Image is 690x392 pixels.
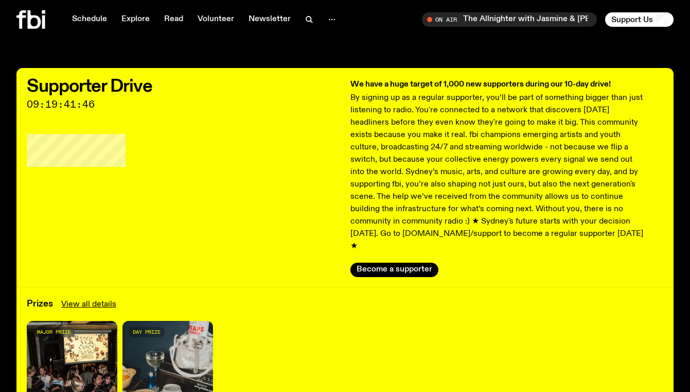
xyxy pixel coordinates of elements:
[27,78,340,95] h2: Supporter Drive
[605,12,674,27] button: Support Us
[27,300,53,309] h3: Prizes
[422,12,597,27] button: On AirThe Allnighter with Jasmine & [PERSON_NAME]
[611,15,653,24] span: Support Us
[133,329,161,335] span: day prize
[350,78,647,91] h3: We have a huge target of 1,000 new supporters during our 10-day drive!
[158,12,189,27] a: Read
[242,12,297,27] a: Newsletter
[27,100,340,109] span: 09:19:41:46
[350,263,438,277] button: Become a supporter
[37,329,71,335] span: major prize
[115,12,156,27] a: Explore
[61,298,116,311] a: View all details
[191,12,240,27] a: Volunteer
[66,12,113,27] a: Schedule
[350,92,647,252] p: By signing up as a regular supporter, you’ll be part of something bigger than just listening to r...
